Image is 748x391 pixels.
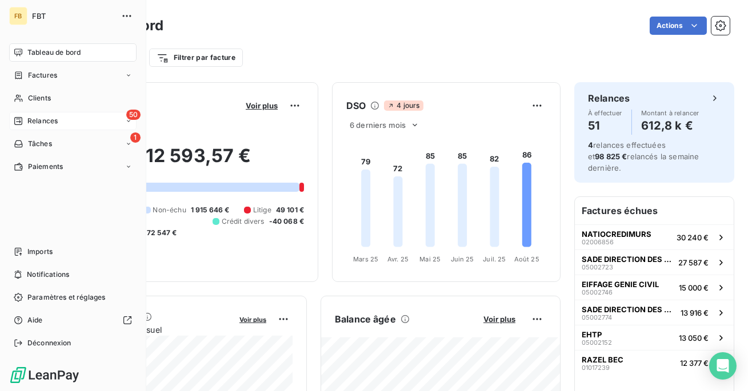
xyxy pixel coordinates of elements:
a: Imports [9,243,137,261]
span: 4 [588,140,593,150]
a: Factures [9,66,137,84]
span: 50 [126,110,141,120]
h2: 2 312 593,57 € [65,144,304,179]
span: Non-échu [153,205,186,215]
span: 6 derniers mois [350,120,406,130]
span: 13 050 € [679,333,709,342]
tspan: Juil. 25 [483,255,506,263]
span: 05002723 [582,264,613,271]
button: EHTP0500215213 050 € [575,325,734,350]
a: Paramètres et réglages [9,288,137,307]
tspan: Mai 25 [419,255,441,263]
span: Tableau de bord [27,47,81,58]
span: 30 240 € [677,233,709,242]
a: 50Relances [9,112,137,130]
span: FBT [32,11,114,21]
button: SADE DIRECTION DES HAUTS DE FRANCE0500277413 916 € [575,300,734,325]
span: Notifications [27,269,69,280]
button: Voir plus [236,314,270,324]
span: Crédit divers [222,216,265,227]
button: Voir plus [242,100,281,111]
button: SADE DIRECTION DES HAUTS DE FRANCE0500272327 587 € [575,249,734,275]
span: -72 547 € [143,228,177,238]
div: Open Intercom Messenger [709,352,737,380]
a: Aide [9,311,137,329]
span: 13 916 € [681,308,709,317]
a: Tableau de bord [9,43,137,62]
tspan: Avr. 25 [387,255,409,263]
span: 15 000 € [679,283,709,292]
span: RAZEL BEC [582,355,623,364]
span: Paiements [28,162,63,172]
span: SADE DIRECTION DES HAUTS DE FRANCE [582,255,674,264]
span: 49 101 € [276,205,304,215]
a: Paiements [9,158,137,176]
span: relances effectuées et relancés la semaine dernière. [588,140,699,172]
tspan: Mars 25 [353,255,378,263]
div: FB [9,7,27,25]
span: Montant à relancer [641,110,699,116]
h6: Relances [588,91,630,105]
span: NATIOCREDIMURS [582,229,651,239]
span: EHTP [582,330,602,339]
img: Logo LeanPay [9,366,80,384]
span: 01017239 [582,364,610,371]
button: NATIOCREDIMURS0200685630 240 € [575,224,734,249]
tspan: Juin 25 [451,255,474,263]
h6: DSO [346,99,366,112]
span: Déconnexion [27,338,71,348]
span: -40 068 € [269,216,304,227]
span: Chiffre d'affaires mensuel [65,324,231,336]
span: Relances [27,116,58,126]
span: 4 jours [384,100,423,111]
h6: Balance âgée [335,312,396,326]
span: Voir plus [239,316,266,324]
span: Tâches [28,139,52,149]
span: À effectuer [588,110,622,116]
button: Voir plus [480,314,519,324]
span: 05002774 [582,314,612,321]
h4: 612,8 k € [641,116,699,135]
span: 98 825 € [595,152,627,161]
h6: Factures échues [575,197,734,224]
button: Filtrer par facture [149,49,243,67]
span: Factures [28,70,57,80]
span: Litige [253,205,271,215]
button: Actions [650,17,707,35]
span: 02006856 [582,239,614,245]
span: 1 915 646 € [191,205,230,215]
button: RAZEL BEC0101723912 377 € [575,350,734,375]
span: Paramètres et réglages [27,292,105,303]
span: Voir plus [246,101,278,110]
tspan: Août 25 [514,255,539,263]
span: Voir plus [483,315,515,324]
span: 1 [130,132,141,143]
span: Aide [27,315,43,325]
a: 1Tâches [9,135,137,153]
a: Clients [9,89,137,107]
span: Clients [28,93,51,103]
span: 05002152 [582,339,612,346]
span: 12 377 € [680,358,709,368]
span: 27 587 € [678,258,709,267]
span: 05002746 [582,289,613,296]
span: SADE DIRECTION DES HAUTS DE FRANCE [582,305,676,314]
span: Imports [27,247,53,257]
span: EIFFAGE GENIE CIVIL [582,280,659,289]
button: EIFFAGE GENIE CIVIL0500274615 000 € [575,275,734,300]
h4: 51 [588,116,622,135]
